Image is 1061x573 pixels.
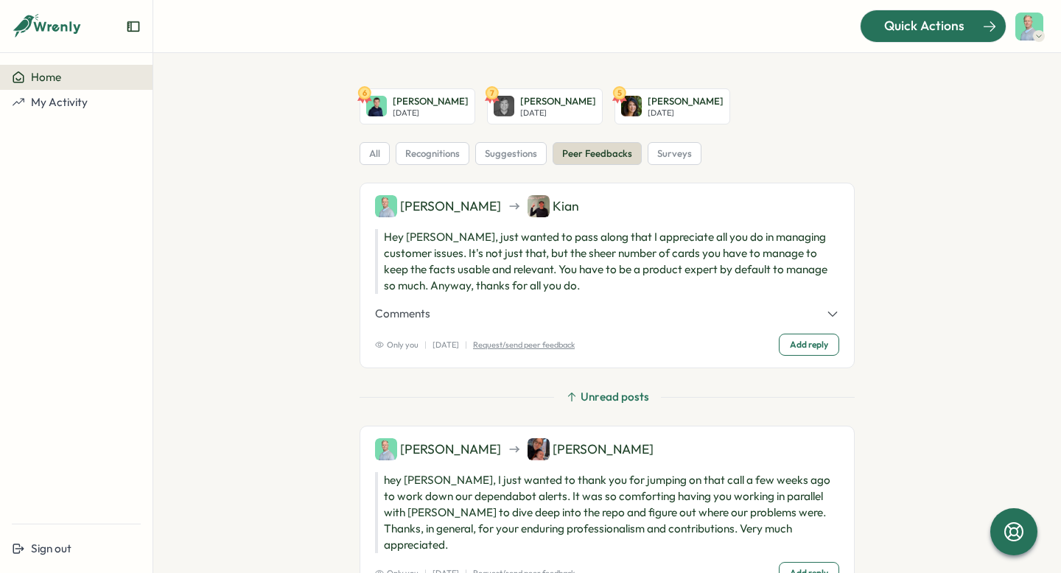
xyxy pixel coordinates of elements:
[375,306,839,322] button: Comments
[369,147,380,161] span: all
[860,10,1006,42] button: Quick Actions
[375,339,419,351] span: Only you
[393,95,469,108] p: [PERSON_NAME]
[648,108,724,118] p: [DATE]
[487,88,603,124] a: 7Jeff Whitlock[PERSON_NAME][DATE]
[375,229,839,294] p: Hey [PERSON_NAME], just wanted to pass along that I appreciate all you do in managing customer is...
[884,16,964,35] span: Quick Actions
[126,19,141,34] button: Expand sidebar
[520,108,596,118] p: [DATE]
[528,438,654,460] div: [PERSON_NAME]
[31,541,71,555] span: Sign out
[621,96,642,116] img: Jenny Day
[360,88,475,124] a: 6Jeffrey Plater[PERSON_NAME][DATE]
[433,339,459,351] p: [DATE]
[375,438,501,460] div: [PERSON_NAME]
[790,334,828,355] span: Add reply
[393,108,469,118] p: [DATE]
[520,95,596,108] p: [PERSON_NAME]
[779,334,839,356] button: Add reply
[528,438,550,460] img: Jaclyn Feminella
[657,147,692,161] span: surveys
[485,147,537,161] span: suggestions
[375,195,501,217] div: [PERSON_NAME]
[528,195,579,217] div: Kian
[424,339,427,351] p: |
[31,70,61,84] span: Home
[617,88,622,98] text: 5
[614,88,730,124] a: 5Jenny Day[PERSON_NAME][DATE]
[528,195,550,217] img: Kian Volk
[490,88,494,98] text: 7
[1015,13,1043,41] img: Wes Andrues
[375,438,397,460] img: Wesley Andrues
[562,147,632,161] span: peer feedbacks
[363,88,367,98] text: 6
[375,306,430,322] span: Comments
[581,389,649,405] span: Unread posts
[473,339,575,351] p: Request/send peer feedback
[494,96,514,116] img: Jeff Whitlock
[648,95,724,108] p: [PERSON_NAME]
[375,195,397,217] img: Wes Andrues
[405,147,460,161] span: recognitions
[31,95,88,109] span: My Activity
[375,472,839,553] p: hey [PERSON_NAME], I just wanted to thank you for jumping on that call a few weeks ago to work do...
[465,339,467,351] p: |
[366,96,387,116] img: Jeffrey Plater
